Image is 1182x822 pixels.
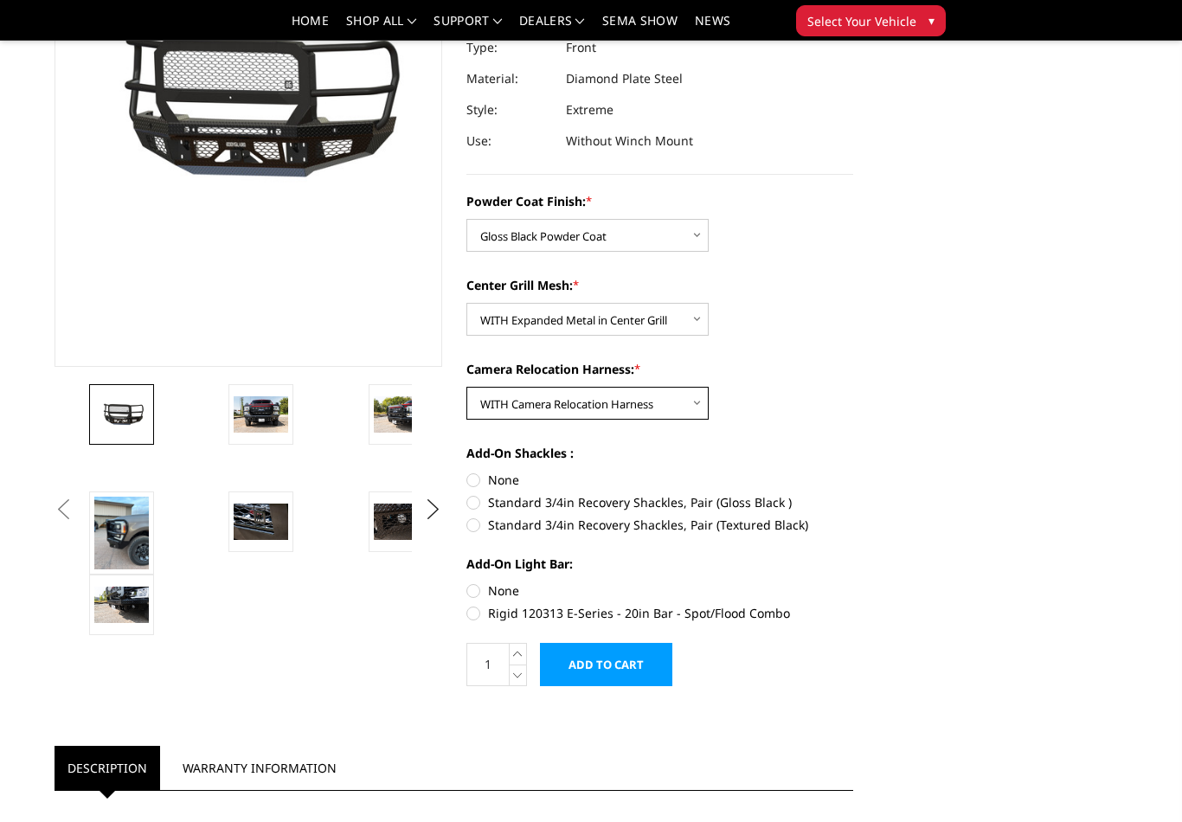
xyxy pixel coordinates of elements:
a: Description [55,746,160,790]
label: None [466,581,854,600]
img: 2023-2025 Ford F250-350 - FT Series - Extreme Front Bumper [94,587,149,623]
img: 2023-2025 Ford F250-350 - FT Series - Extreme Front Bumper [234,504,288,540]
span: ▾ [928,11,935,29]
dd: Diamond Plate Steel [566,63,683,94]
dt: Style: [466,94,553,125]
dt: Use: [466,125,553,157]
label: Standard 3/4in Recovery Shackles, Pair (Textured Black) [466,516,854,534]
button: Next [420,497,446,523]
a: News [695,15,730,40]
span: Select Your Vehicle [807,12,916,30]
input: Add to Cart [540,643,672,686]
label: Rigid 120313 E-Series - 20in Bar - Spot/Flood Combo [466,604,854,622]
a: Support [434,15,502,40]
a: SEMA Show [602,15,678,40]
label: Standard 3/4in Recovery Shackles, Pair (Gloss Black ) [466,493,854,511]
label: None [466,471,854,489]
label: Powder Coat Finish: [466,192,854,210]
dd: Without Winch Mount [566,125,693,157]
dt: Material: [466,63,553,94]
button: Previous [50,497,76,523]
label: Center Grill Mesh: [466,276,854,294]
label: Add-On Light Bar: [466,555,854,573]
button: Select Your Vehicle [796,5,946,36]
img: 2023-2025 Ford F250-350 - FT Series - Extreme Front Bumper [94,401,149,427]
img: 2023-2025 Ford F250-350 - FT Series - Extreme Front Bumper [374,396,428,433]
dd: Front [566,32,596,63]
a: shop all [346,15,416,40]
a: Dealers [519,15,585,40]
dt: Type: [466,32,553,63]
label: Add-On Shackles : [466,444,854,462]
img: 2023-2025 Ford F250-350 - FT Series - Extreme Front Bumper [94,497,149,569]
img: 2023-2025 Ford F250-350 - FT Series - Extreme Front Bumper [234,396,288,433]
img: 2023-2025 Ford F250-350 - FT Series - Extreme Front Bumper [374,504,428,540]
a: Warranty Information [170,746,350,790]
a: Home [292,15,329,40]
dd: Extreme [566,94,613,125]
label: Camera Relocation Harness: [466,360,854,378]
